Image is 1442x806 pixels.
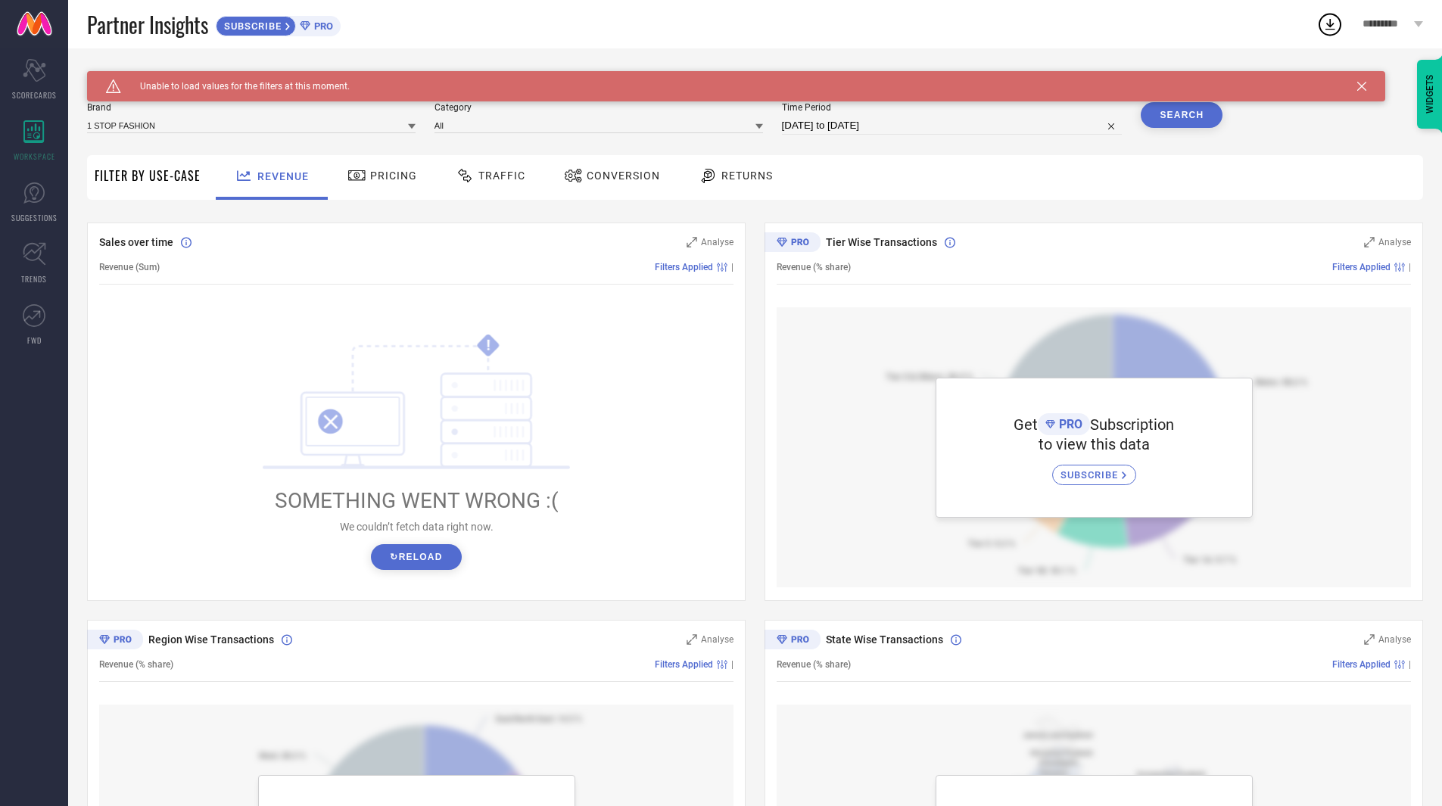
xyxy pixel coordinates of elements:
[701,237,733,247] span: Analyse
[1014,415,1038,434] span: Get
[587,170,660,182] span: Conversion
[1364,634,1375,645] svg: Zoom
[731,262,733,272] span: |
[1060,469,1122,481] span: SUBSCRIBE
[434,102,763,113] span: Category
[765,630,821,652] div: Premium
[1055,417,1082,431] span: PRO
[687,237,697,247] svg: Zoom
[826,633,943,646] span: State Wise Transactions
[1141,102,1222,128] button: Search
[275,488,559,513] span: SOMETHING WENT WRONG :(
[11,212,58,223] span: SUGGESTIONS
[655,262,713,272] span: Filters Applied
[487,337,491,354] tspan: !
[121,81,350,92] span: Unable to load values for the filters at this moment.
[826,236,937,248] span: Tier Wise Transactions
[731,659,733,670] span: |
[216,20,285,32] span: SUBSCRIBE
[14,151,55,162] span: WORKSPACE
[87,9,208,40] span: Partner Insights
[340,521,494,533] span: We couldn’t fetch data right now.
[701,634,733,645] span: Analyse
[1316,11,1344,38] div: Open download list
[27,335,42,346] span: FWD
[777,659,851,670] span: Revenue (% share)
[257,170,309,182] span: Revenue
[99,262,160,272] span: Revenue (Sum)
[655,659,713,670] span: Filters Applied
[782,117,1123,135] input: Select time period
[12,89,57,101] span: SCORECARDS
[99,659,173,670] span: Revenue (% share)
[87,102,416,113] span: Brand
[99,236,173,248] span: Sales over time
[1090,415,1174,434] span: Subscription
[370,170,417,182] span: Pricing
[1409,262,1411,272] span: |
[310,20,333,32] span: PRO
[87,71,192,83] span: SYSTEM WORKSPACE
[777,262,851,272] span: Revenue (% share)
[371,544,461,570] button: ↻Reload
[216,12,341,36] a: SUBSCRIBEPRO
[1052,453,1136,485] a: SUBSCRIBE
[1039,435,1150,453] span: to view this data
[148,633,274,646] span: Region Wise Transactions
[1378,634,1411,645] span: Analyse
[765,232,821,255] div: Premium
[1332,659,1391,670] span: Filters Applied
[782,102,1123,113] span: Time Period
[87,630,143,652] div: Premium
[21,273,47,285] span: TRENDS
[687,634,697,645] svg: Zoom
[721,170,773,182] span: Returns
[95,166,201,185] span: Filter By Use-Case
[1409,659,1411,670] span: |
[1332,262,1391,272] span: Filters Applied
[1364,237,1375,247] svg: Zoom
[1378,237,1411,247] span: Analyse
[478,170,525,182] span: Traffic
